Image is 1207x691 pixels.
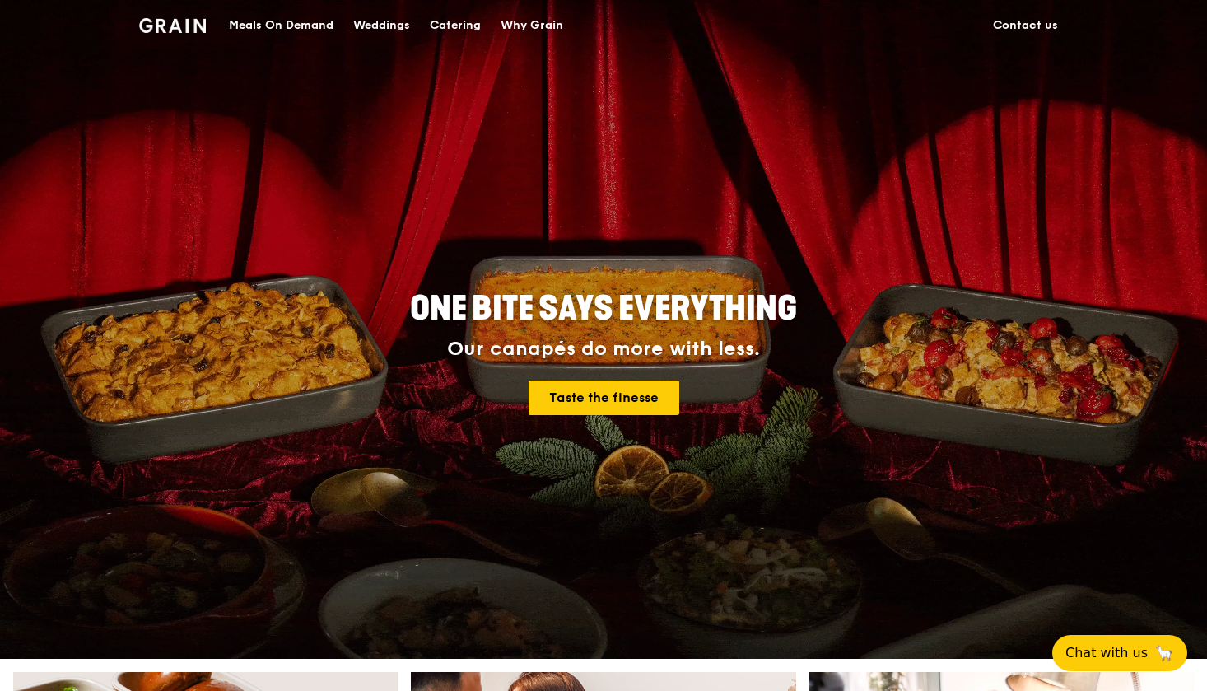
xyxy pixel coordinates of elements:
[983,1,1068,50] a: Contact us
[529,381,679,415] a: Taste the finesse
[1065,643,1148,663] span: Chat with us
[491,1,573,50] a: Why Grain
[501,1,563,50] div: Why Grain
[139,18,206,33] img: Grain
[353,1,410,50] div: Weddings
[307,338,900,361] div: Our canapés do more with less.
[1052,635,1187,671] button: Chat with us🦙
[410,289,797,329] span: ONE BITE SAYS EVERYTHING
[1154,643,1174,663] span: 🦙
[420,1,491,50] a: Catering
[430,1,481,50] div: Catering
[343,1,420,50] a: Weddings
[229,1,333,50] div: Meals On Demand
